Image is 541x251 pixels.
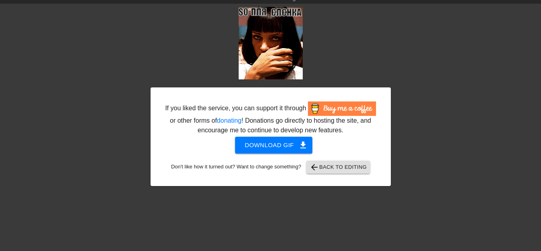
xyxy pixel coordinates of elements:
a: donating [217,117,241,124]
button: Back to Editing [306,161,370,174]
span: Back to Editing [310,162,367,172]
span: get_app [298,140,308,150]
div: Don't like how it turned out? Want to change something? [163,161,378,174]
img: Buy Me A Coffee [308,101,376,116]
button: Download gif [235,137,312,154]
div: If you liked the service, you can support it through or other forms of ! Donations go directly to... [165,101,377,135]
img: EpeM6R4X.gif [239,7,303,79]
span: Download gif [245,140,303,150]
span: arrow_back [310,162,319,172]
a: Download gif [229,141,312,148]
